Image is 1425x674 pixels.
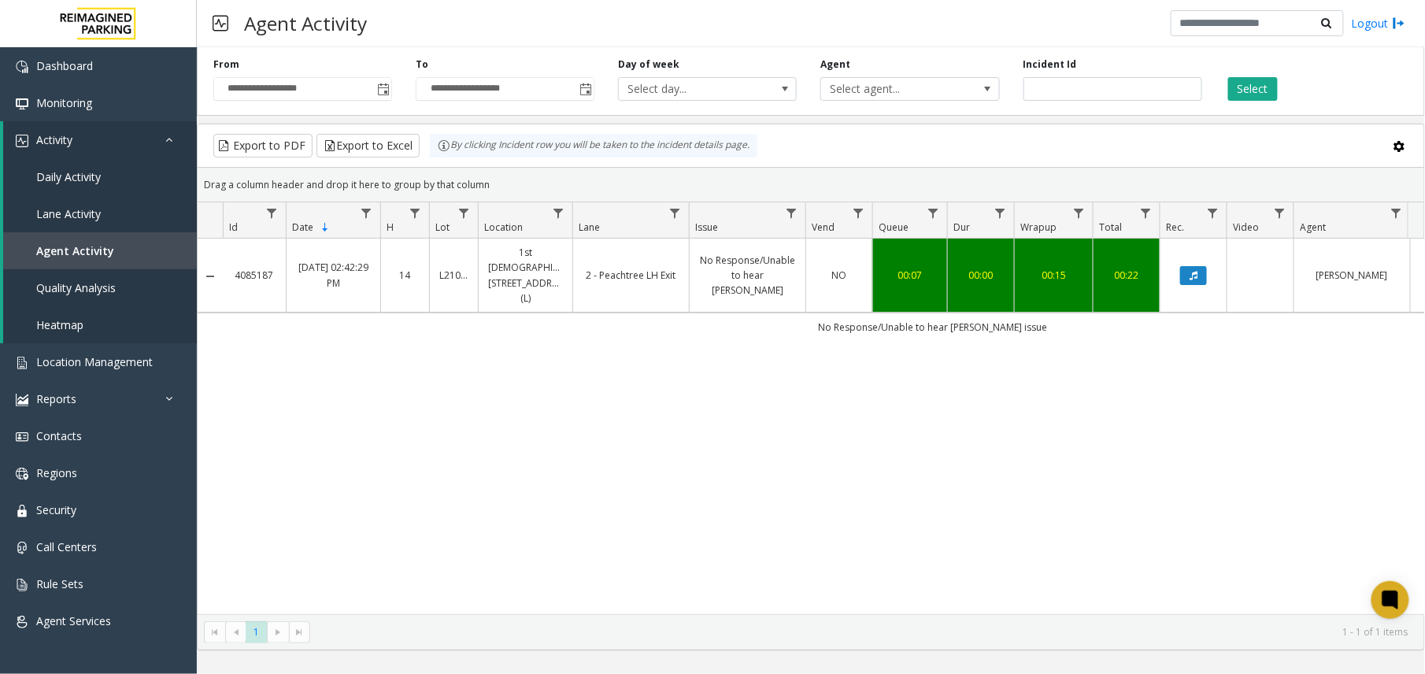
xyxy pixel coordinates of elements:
kendo-pager-info: 1 - 1 of 1 items [320,625,1408,639]
a: Lot Filter Menu [453,202,475,224]
label: Agent [820,57,850,72]
span: Rec. [1166,220,1184,234]
span: Agent Activity [36,243,114,258]
span: Daily Activity [36,169,101,184]
label: Day of week [618,57,679,72]
a: Issue Filter Menu [781,202,802,224]
div: Data table [198,202,1424,614]
span: Quality Analysis [36,280,116,295]
a: Video Filter Menu [1269,202,1290,224]
span: Regions [36,465,77,480]
span: Heatmap [36,317,83,332]
span: Dur [953,220,970,234]
span: Contacts [36,428,82,443]
span: Lane [579,220,600,234]
a: 00:22 [1103,268,1150,283]
span: Video [1233,220,1259,234]
img: 'icon' [16,579,28,591]
span: Wrapup [1020,220,1057,234]
span: Queue [879,220,909,234]
span: Monitoring [36,95,92,110]
a: Heatmap [3,306,197,343]
img: 'icon' [16,135,28,147]
div: Drag a column header and drop it here to group by that column [198,171,1424,198]
span: Date [292,220,313,234]
span: Issue [695,220,718,234]
a: Id Filter Menu [261,202,283,224]
span: Lot [435,220,450,234]
span: Toggle popup [374,78,391,100]
span: Activity [36,132,72,147]
a: No Response/Unable to hear [PERSON_NAME] [699,253,796,298]
a: Wrapup Filter Menu [1068,202,1090,224]
img: logout [1393,15,1405,31]
a: Lane Activity [3,195,197,232]
a: Activity [3,121,197,158]
a: [DATE] 02:42:29 PM [296,260,371,290]
span: Agent Services [36,613,111,628]
a: Total Filter Menu [1135,202,1157,224]
a: 00:00 [957,268,1005,283]
span: Id [229,220,238,234]
button: Export to Excel [316,134,420,157]
img: 'icon' [16,98,28,110]
img: 'icon' [16,505,28,517]
span: Location [484,220,523,234]
a: Logout [1352,15,1405,31]
a: Dur Filter Menu [990,202,1011,224]
span: Select day... [619,78,761,100]
span: Call Centers [36,539,97,554]
a: Queue Filter Menu [923,202,944,224]
span: Reports [36,391,76,406]
label: From [213,57,239,72]
span: Rule Sets [36,576,83,591]
span: Lane Activity [36,206,101,221]
span: Page 1 [246,621,267,643]
a: 14 [390,268,420,283]
span: Security [36,502,76,517]
a: Collapse Details [198,270,223,283]
img: 'icon' [16,468,28,480]
a: 00:15 [1024,268,1083,283]
img: pageIcon [213,4,228,43]
a: Daily Activity [3,158,197,195]
span: Agent [1300,220,1326,234]
img: 'icon' [16,394,28,406]
a: Agent Activity [3,232,197,269]
span: H [387,220,394,234]
span: Toggle popup [576,78,594,100]
a: NO [816,268,863,283]
a: 2 - Peachtree LH Exit [583,268,679,283]
a: 00:07 [883,268,938,283]
span: Total [1099,220,1122,234]
button: Select [1228,77,1278,101]
a: 4085187 [232,268,276,283]
button: Export to PDF [213,134,313,157]
span: Select agent... [821,78,963,100]
span: Location Management [36,354,153,369]
a: Quality Analysis [3,269,197,306]
img: 'icon' [16,616,28,628]
span: Dashboard [36,58,93,73]
a: Date Filter Menu [356,202,377,224]
a: Vend Filter Menu [848,202,869,224]
img: 'icon' [16,431,28,443]
a: [PERSON_NAME] [1304,268,1401,283]
img: 'icon' [16,61,28,73]
a: Lane Filter Menu [664,202,686,224]
a: 1st [DEMOGRAPHIC_DATA], [STREET_ADDRESS] (L) [488,245,563,306]
span: Vend [812,220,835,234]
a: H Filter Menu [405,202,426,224]
span: Sortable [319,221,331,234]
h3: Agent Activity [236,4,375,43]
a: L21078200 [439,268,468,283]
img: infoIcon.svg [438,139,450,152]
img: 'icon' [16,357,28,369]
img: 'icon' [16,542,28,554]
label: To [416,57,428,72]
label: Incident Id [1023,57,1077,72]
